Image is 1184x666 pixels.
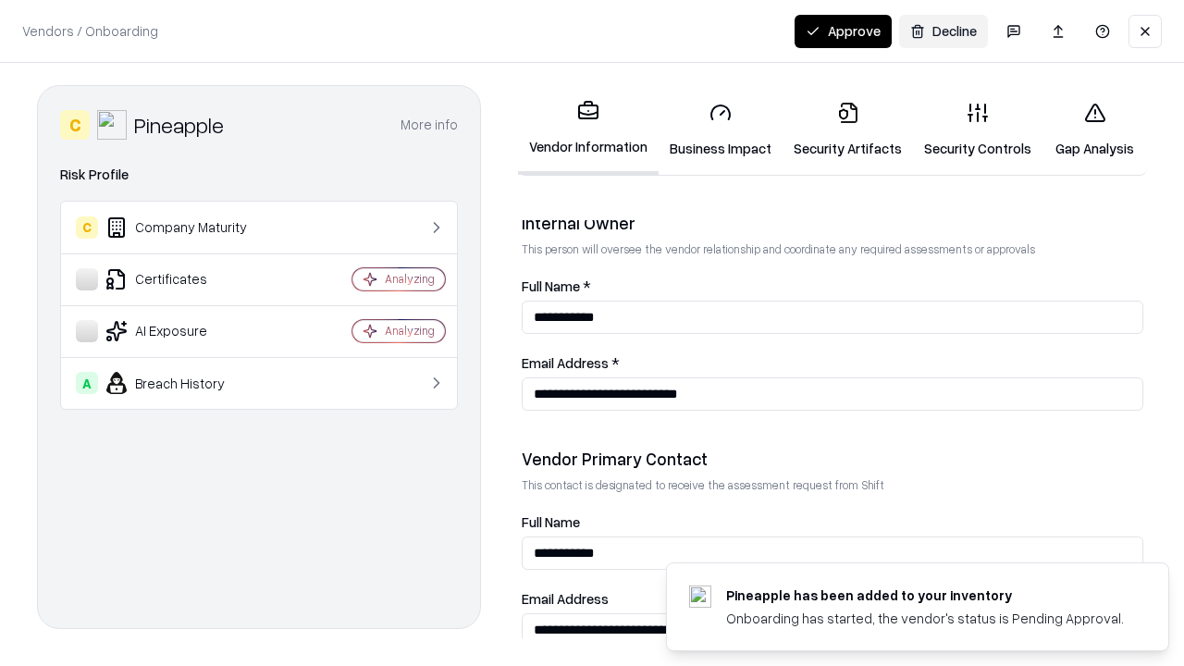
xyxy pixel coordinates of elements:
[522,592,1143,606] label: Email Address
[60,110,90,140] div: C
[76,268,297,290] div: Certificates
[522,448,1143,470] div: Vendor Primary Contact
[726,586,1124,605] div: Pineapple has been added to your inventory
[522,515,1143,529] label: Full Name
[522,279,1143,293] label: Full Name *
[522,356,1143,370] label: Email Address *
[1042,87,1147,173] a: Gap Analysis
[385,323,435,339] div: Analyzing
[60,164,458,186] div: Risk Profile
[518,85,659,175] a: Vendor Information
[522,212,1143,234] div: Internal Owner
[795,15,892,48] button: Approve
[385,271,435,287] div: Analyzing
[689,586,711,608] img: pineappleenergy.com
[522,241,1143,257] p: This person will oversee the vendor relationship and coordinate any required assessments or appro...
[783,87,913,173] a: Security Artifacts
[726,609,1124,628] div: Onboarding has started, the vendor's status is Pending Approval.
[401,108,458,142] button: More info
[97,110,127,140] img: Pineapple
[76,216,98,239] div: C
[522,477,1143,493] p: This contact is designated to receive the assessment request from Shift
[76,320,297,342] div: AI Exposure
[76,372,297,394] div: Breach History
[76,372,98,394] div: A
[134,110,224,140] div: Pineapple
[913,87,1042,173] a: Security Controls
[899,15,988,48] button: Decline
[22,21,158,41] p: Vendors / Onboarding
[76,216,297,239] div: Company Maturity
[659,87,783,173] a: Business Impact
